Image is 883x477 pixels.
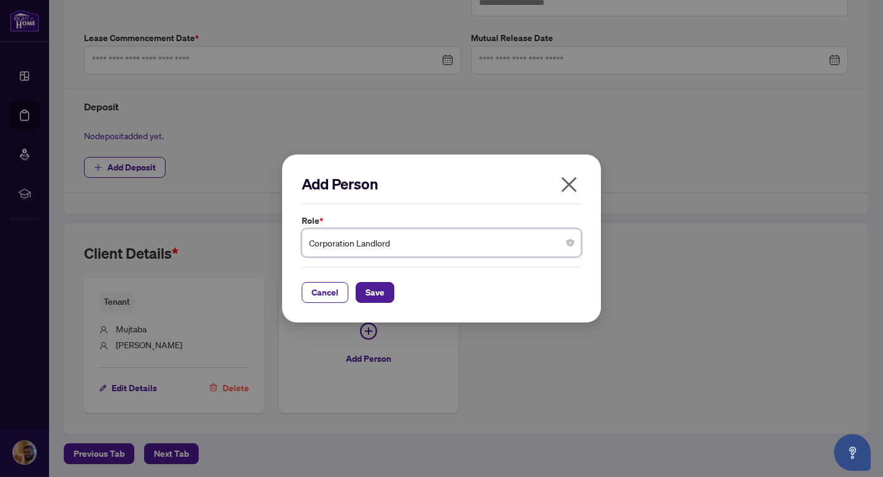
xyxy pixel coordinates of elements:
h2: Add Person [302,174,581,194]
button: Open asap [834,434,871,471]
button: Cancel [302,282,348,303]
span: Save [365,283,384,302]
button: Save [356,282,394,303]
span: close [559,175,579,194]
span: Corporation Landlord [309,231,574,254]
label: Role [302,214,581,227]
span: Cancel [312,283,338,302]
span: close-circle [567,239,574,246]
